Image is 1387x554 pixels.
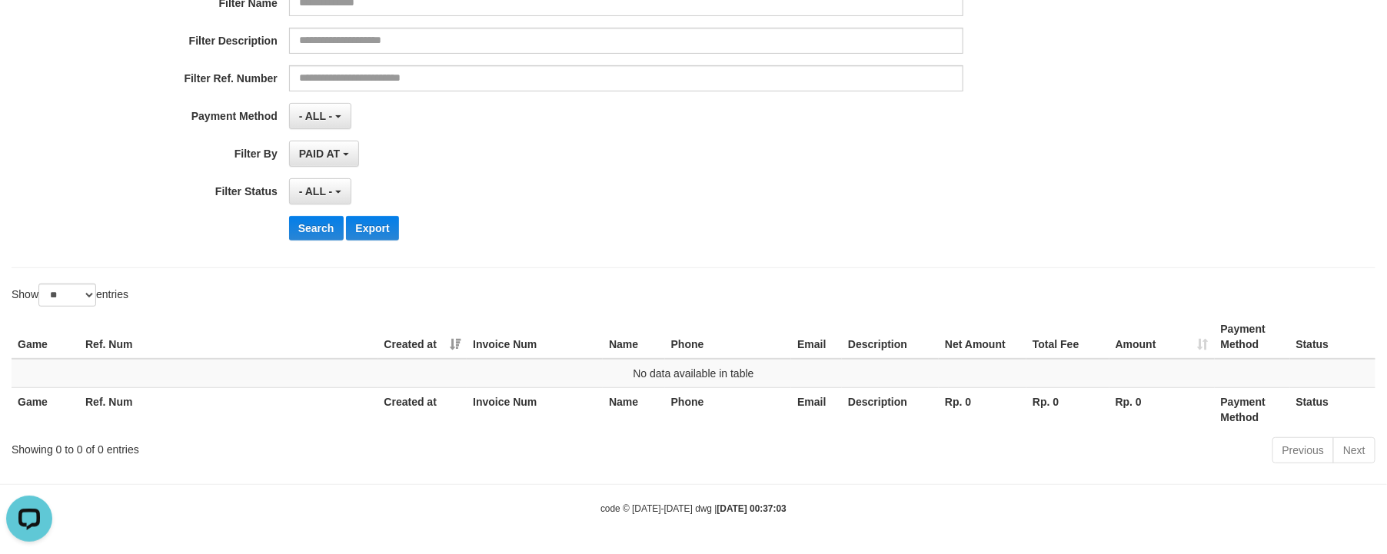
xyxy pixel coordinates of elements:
[79,387,378,431] th: Ref. Num
[842,387,939,431] th: Description
[1272,437,1334,463] a: Previous
[12,284,128,307] label: Show entries
[299,148,340,160] span: PAID AT
[289,103,351,129] button: - ALL -
[603,387,665,431] th: Name
[12,387,79,431] th: Game
[12,315,79,359] th: Game
[1215,315,1290,359] th: Payment Method
[289,216,344,241] button: Search
[939,387,1026,431] th: Rp. 0
[1109,315,1215,359] th: Amount: activate to sort column ascending
[6,6,52,52] button: Open LiveChat chat widget
[1290,315,1375,359] th: Status
[665,387,792,431] th: Phone
[791,387,842,431] th: Email
[1333,437,1375,463] a: Next
[1109,387,1215,431] th: Rp. 0
[346,216,398,241] button: Export
[1026,387,1109,431] th: Rp. 0
[299,185,333,197] span: - ALL -
[378,315,467,359] th: Created at: activate to sort column ascending
[289,178,351,204] button: - ALL -
[1215,387,1290,431] th: Payment Method
[717,503,787,514] strong: [DATE] 00:37:03
[1026,315,1109,359] th: Total Fee
[842,315,939,359] th: Description
[38,284,96,307] select: Showentries
[467,315,603,359] th: Invoice Num
[939,315,1026,359] th: Net Amount
[79,315,378,359] th: Ref. Num
[665,315,792,359] th: Phone
[378,387,467,431] th: Created at
[467,387,603,431] th: Invoice Num
[603,315,665,359] th: Name
[12,436,567,457] div: Showing 0 to 0 of 0 entries
[600,503,787,514] small: code © [DATE]-[DATE] dwg |
[289,141,359,167] button: PAID AT
[1290,387,1375,431] th: Status
[12,359,1375,388] td: No data available in table
[791,315,842,359] th: Email
[299,110,333,122] span: - ALL -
